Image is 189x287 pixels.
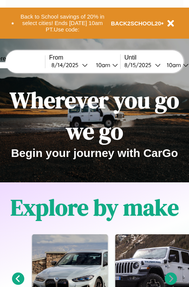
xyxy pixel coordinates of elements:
h1: Explore by make [11,192,179,223]
button: 8/14/2025 [49,61,90,69]
div: 8 / 14 / 2025 [51,61,82,69]
div: 10am [92,61,112,69]
label: From [49,54,120,61]
button: 10am [90,61,120,69]
button: Back to School savings of 20% in select cities! Ends [DATE] 10am PT.Use code: [14,11,111,35]
b: BACK2SCHOOL20 [111,20,161,27]
div: 8 / 15 / 2025 [124,61,155,69]
div: 10am [163,61,183,69]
